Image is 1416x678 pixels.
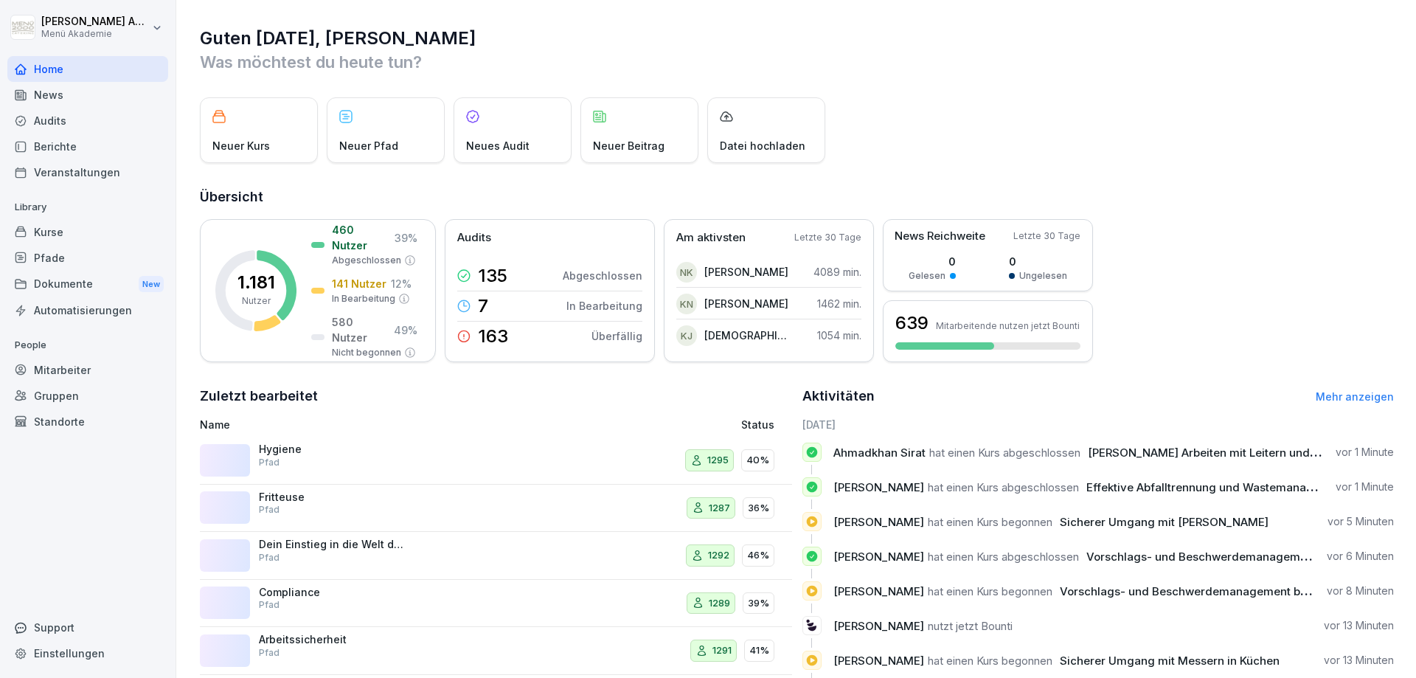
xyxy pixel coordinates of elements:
p: 1295 [707,453,729,468]
div: Veranstaltungen [7,159,168,185]
p: Hygiene [259,443,406,456]
span: [PERSON_NAME] [833,550,924,564]
p: Nicht begonnen [332,346,401,359]
p: Name [200,417,571,432]
a: Standorte [7,409,168,435]
a: Audits [7,108,168,134]
p: Library [7,196,168,219]
p: 36% [748,501,769,516]
p: vor 6 Minuten [1327,549,1394,564]
p: Pfad [259,598,280,612]
div: News [7,82,168,108]
span: hat einen Kurs begonnen [928,515,1052,529]
span: hat einen Kurs abgeschlossen [929,446,1080,460]
a: DokumenteNew [7,271,168,298]
p: Abgeschlossen [563,268,642,283]
a: Kurse [7,219,168,245]
div: Berichte [7,134,168,159]
p: People [7,333,168,357]
a: Mitarbeiter [7,357,168,383]
a: Automatisierungen [7,297,168,323]
span: hat einen Kurs abgeschlossen [928,480,1079,494]
p: Compliance [259,586,406,599]
p: 1289 [709,596,730,611]
p: Mitarbeitende nutzen jetzt Bounti [936,320,1080,331]
p: Pfad [259,646,280,660]
p: Letzte 30 Tage [1013,229,1080,243]
p: vor 13 Minuten [1324,653,1394,668]
p: 1292 [708,548,729,563]
h2: Aktivitäten [802,386,875,407]
p: 7 [478,297,488,315]
p: vor 13 Minuten [1324,618,1394,633]
p: 12 % [391,276,412,291]
p: [DEMOGRAPHIC_DATA][PERSON_NAME] [704,328,789,343]
p: 39 % [395,230,417,246]
p: News Reichweite [895,228,985,245]
p: Abgeschlossen [332,254,401,267]
span: Sicherer Umgang mit [PERSON_NAME] [1060,515,1268,529]
p: 163 [478,328,508,345]
a: HygienePfad129540% [200,437,792,485]
p: Ungelesen [1019,269,1067,283]
p: 135 [478,267,507,285]
p: Neuer Beitrag [593,138,664,153]
p: vor 1 Minute [1336,445,1394,460]
p: 0 [1009,254,1067,269]
p: Neuer Pfad [339,138,398,153]
a: FritteusePfad128736% [200,485,792,533]
span: [PERSON_NAME] [833,619,924,633]
a: ArbeitssicherheitPfad129141% [200,627,792,675]
a: Dein Einstieg in die Welt der Menü 2000 AkademiePfad129246% [200,532,792,580]
p: vor 1 Minute [1336,480,1394,494]
p: 4089 min. [813,264,861,280]
p: 46% [747,548,769,563]
h1: Guten [DATE], [PERSON_NAME] [200,27,1394,50]
p: 1054 min. [817,328,861,343]
span: [PERSON_NAME] Arbeiten mit Leitern und Tritten [1088,446,1347,460]
div: Home [7,56,168,82]
div: KN [676,294,697,314]
div: Support [7,615,168,640]
p: Pfad [259,551,280,564]
span: hat einen Kurs begonnen [928,654,1052,668]
p: Am aktivsten [676,229,746,246]
p: Dein Einstieg in die Welt der Menü 2000 Akademie [259,538,406,551]
div: Gruppen [7,383,168,409]
p: Nutzer [242,294,271,308]
p: vor 5 Minuten [1327,514,1394,529]
p: Gelesen [909,269,945,283]
p: 0 [909,254,956,269]
p: 460 Nutzer [332,222,390,253]
a: CompliancePfad128939% [200,580,792,628]
span: [PERSON_NAME] [833,654,924,668]
p: vor 8 Minuten [1327,584,1394,598]
p: In Bearbeitung [332,292,395,305]
span: [PERSON_NAME] [833,480,924,494]
a: Pfade [7,245,168,271]
span: nutzt jetzt Bounti [928,619,1013,633]
span: Sicherer Umgang mit Messern in Küchen [1060,654,1280,668]
div: KJ [676,325,697,346]
p: 1287 [709,501,730,516]
div: Einstellungen [7,640,168,666]
h6: [DATE] [802,417,1395,432]
span: Vorschlags- und Beschwerdemanagement bei Menü 2000 [1086,550,1401,564]
div: NK [676,262,697,283]
span: hat einen Kurs begonnen [928,584,1052,598]
p: Pfad [259,456,280,469]
h2: Übersicht [200,187,1394,207]
p: 580 Nutzer [332,314,389,345]
p: Was möchtest du heute tun? [200,50,1394,74]
span: Ahmadkhan Sirat [833,446,926,460]
p: Neuer Kurs [212,138,270,153]
p: Datei hochladen [720,138,805,153]
p: [PERSON_NAME] [704,296,788,311]
p: Fritteuse [259,491,406,504]
a: Mehr anzeigen [1316,390,1394,403]
p: Arbeitssicherheit [259,633,406,646]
